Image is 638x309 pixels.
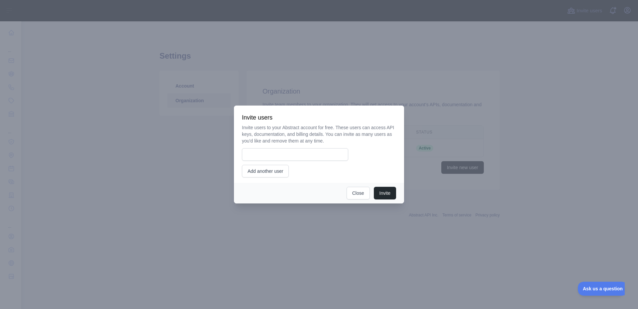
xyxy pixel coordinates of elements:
[347,187,370,199] button: Close
[242,124,396,144] p: Invite users to your Abstract account for free. These users can access API keys, documentation, a...
[578,282,625,296] iframe: Toggle Customer Support
[242,165,289,177] button: Add another user
[242,114,396,122] h3: Invite users
[374,187,396,199] button: Invite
